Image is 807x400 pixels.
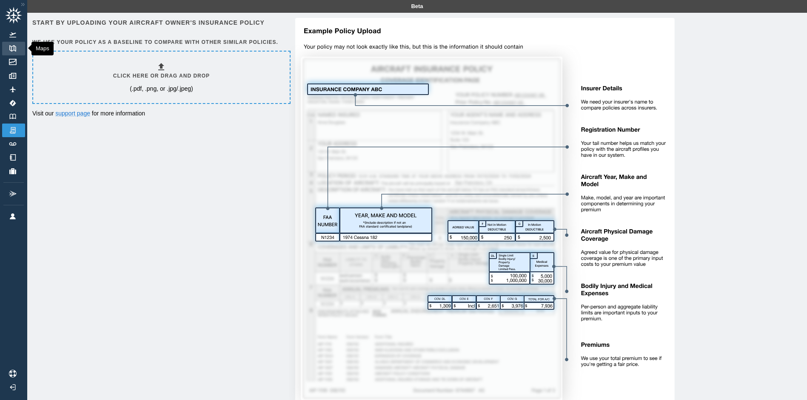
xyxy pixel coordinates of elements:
[130,84,193,93] p: (.pdf, .png, or .jpg/.jpeg)
[113,72,210,80] h6: Click here or drag and drop
[55,110,90,117] a: support page
[32,18,289,27] h6: Start by uploading your aircraft owner's insurance policy
[32,38,289,46] h6: We use your policy as a baseline to compare with other similar policies.
[32,109,289,118] p: Visit our for more information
